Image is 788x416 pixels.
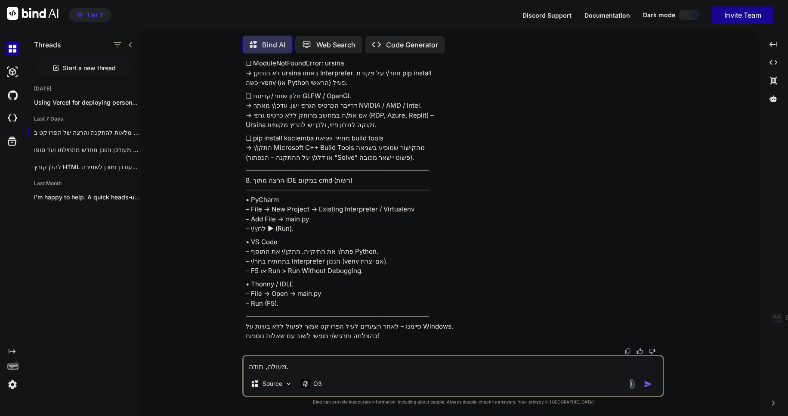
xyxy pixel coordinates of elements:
p: להלן קובץ HTML שלם, מעודכן ומוכן לשמירה... [34,163,141,171]
p: Code Generator [386,40,438,50]
p: I’m happy to help. A quick heads‑up:... [34,193,141,202]
p: הנחיות מלאות להתקנה והרצה של הפרויקט ב-Windows... [34,128,141,137]
img: O3 [301,379,310,388]
p: ❏ ‎pip install kociemba‎ מחזיר שגיאת ‎build tools‎ → התקן/י ‎Microsoft C++ Build Tools‎ מהקישור ש... [246,133,662,163]
p: Bind AI [262,40,285,50]
span: Dark mode [643,11,675,19]
img: like [637,348,643,355]
span: Start a new thread [63,64,116,72]
p: Bind can provide inaccurate information, including about people. Always double-check its answers.... [242,399,664,405]
h2: Last Month [27,180,141,187]
img: Pick Models [285,380,292,388]
p: Source [263,379,282,388]
h2: Last 7 Days [27,115,141,122]
span: Discord Support [522,12,572,19]
h1: Threads [34,40,61,50]
img: darkChat [5,41,20,56]
p: • VS Code – פתח/י את התיקייה, התקן/י את התוסף ‎Python‎. – בתחתית בחר/י Interpreter הנכון (venv אם... [246,237,662,276]
textarea: מעולה, תודה. [244,356,663,372]
h2: [DATE] [27,85,141,92]
p: ──────────────────────────────────────── סיימנו – לאחר הצעדים לעיל הפרויקט אמור לפעול ללא בעיות ע... [246,312,662,341]
button: Discord Support [522,11,572,20]
span: Tier 7 [87,11,103,19]
img: Bind AI [7,7,59,20]
p: Using Vercel for deploying personal applications in... [34,98,141,107]
img: dislike [649,348,655,355]
img: copy [624,348,631,355]
p: מעודכן והוכן מחדש מתחילתו ועד סופו —... [34,146,141,154]
p: ❏ חלון שחור/קריסת ‎GLFW / OpenGL‎ → דרייבר הכרטיס הגרפי ישן. עדכן/י מאתר ‎NVIDIA / AMD / Intel‎. ... [246,91,662,130]
p: • Thonny / IDLE – File → Open → main.py – Run (F5). [246,279,662,309]
p: O3 [313,379,322,388]
p: ──────────────────────────────────────── 8. הרצה מתוך IDE במקום cmd (רשות) ──────────────────────... [246,166,662,234]
img: icon [644,380,652,388]
button: Invite Team [711,6,774,24]
button: premiumTier 7 [69,8,111,22]
img: settings [5,377,20,392]
button: Documentation [584,11,630,20]
span: Documentation [584,12,630,19]
p: ❏ ‎ModuleNotFoundError: ursina‎ → ‏לא הותקן ‎ursina‎ באותו Interpreter. חזור/י על פקודת ‎pip inst... [246,59,662,88]
img: attachment [627,379,637,389]
img: cloudideIcon [5,111,20,126]
img: darkAi-studio [5,65,20,79]
img: githubDark [5,88,20,102]
img: premium [77,12,83,18]
p: Web Search [316,40,355,50]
